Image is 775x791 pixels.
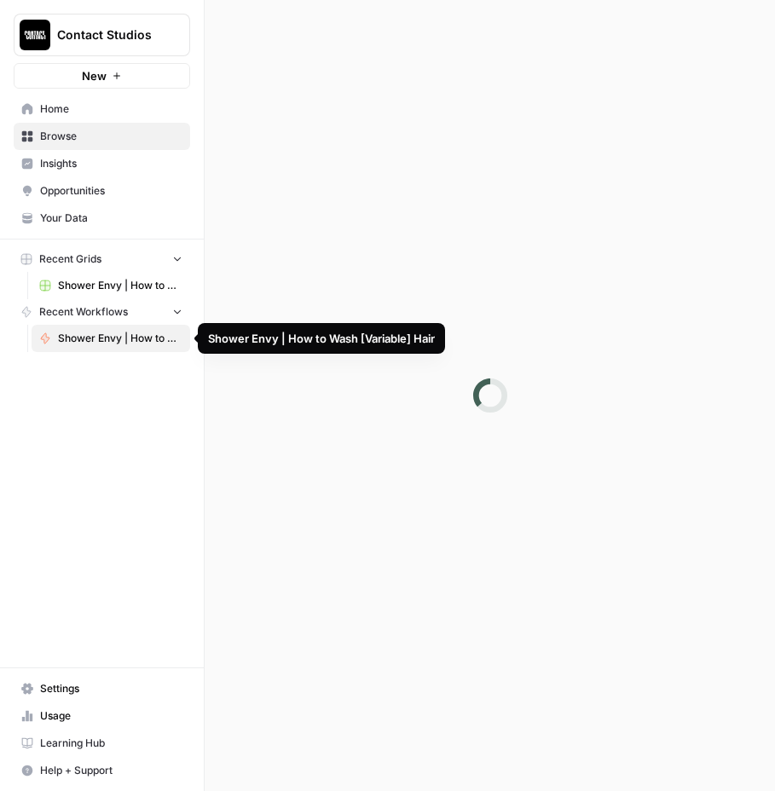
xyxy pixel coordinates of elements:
[14,14,190,56] button: Workspace: Contact Studios
[40,763,182,778] span: Help + Support
[40,156,182,171] span: Insights
[40,708,182,724] span: Usage
[40,183,182,199] span: Opportunities
[14,702,190,730] a: Usage
[14,63,190,89] button: New
[32,272,190,299] a: Shower Envy | How to Wash [Variable] Hair Programmatic
[20,20,50,50] img: Contact Studios Logo
[14,675,190,702] a: Settings
[14,757,190,784] button: Help + Support
[14,299,190,325] button: Recent Workflows
[58,278,182,293] span: Shower Envy | How to Wash [Variable] Hair Programmatic
[32,325,190,352] a: Shower Envy | How to Wash [Variable] Hair
[14,205,190,232] a: Your Data
[40,736,182,751] span: Learning Hub
[82,67,107,84] span: New
[40,681,182,696] span: Settings
[14,177,190,205] a: Opportunities
[14,246,190,272] button: Recent Grids
[40,211,182,226] span: Your Data
[14,123,190,150] a: Browse
[14,150,190,177] a: Insights
[39,251,101,267] span: Recent Grids
[39,304,128,320] span: Recent Workflows
[40,129,182,144] span: Browse
[40,101,182,117] span: Home
[14,730,190,757] a: Learning Hub
[14,95,190,123] a: Home
[58,331,182,346] span: Shower Envy | How to Wash [Variable] Hair
[57,26,160,43] span: Contact Studios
